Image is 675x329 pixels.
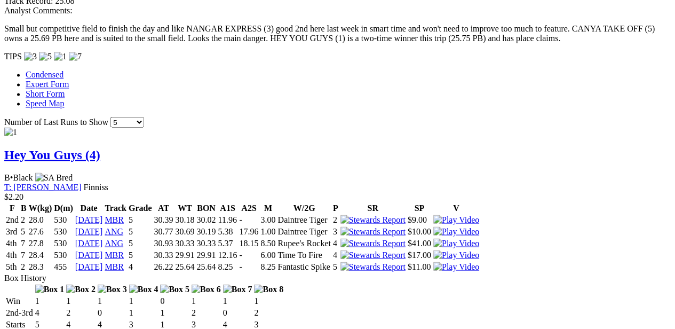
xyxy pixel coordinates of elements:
a: [DATE] [75,215,103,224]
td: 30.18 [174,214,195,225]
td: 5 [128,249,153,260]
td: 30.93 [153,238,173,248]
th: A2S [239,202,259,213]
img: Box 2 [66,284,96,294]
td: Time To Fire [277,249,331,260]
img: Box 6 [192,284,221,294]
td: 1.00 [260,226,276,237]
img: Play Video [433,250,479,260]
span: Finniss [84,182,108,191]
td: 25.64 [174,261,195,272]
th: Grade [128,202,153,213]
td: 27.8 [28,238,53,248]
td: 1 [66,295,96,306]
a: [DATE] [75,250,103,259]
a: View replay [433,238,479,247]
td: 30.33 [153,249,173,260]
td: 2 [66,307,96,318]
td: 4 [332,238,339,248]
th: V [433,202,480,213]
td: 4th [5,249,19,260]
a: MBR [105,262,124,271]
th: A1S [217,202,237,213]
img: 1 [54,52,67,61]
td: Win [5,295,34,306]
td: 28.4 [28,249,53,260]
td: 30.02 [196,214,216,225]
a: [DATE] [75,238,103,247]
td: 5 [128,226,153,237]
th: Date [75,202,104,213]
img: Stewards Report [340,238,406,248]
td: 2 [191,307,221,318]
a: MBR [105,215,124,224]
div: Box History [4,273,671,283]
td: $41.00 [407,238,432,248]
td: 530 [53,249,74,260]
td: 11.96 [217,214,237,225]
td: 17.96 [239,226,259,237]
td: 2 [20,261,27,272]
td: 5.37 [217,238,237,248]
img: Stewards Report [340,226,406,236]
td: 30.77 [153,226,173,237]
td: 5 [20,226,27,237]
td: 0 [97,307,128,318]
img: Box 4 [129,284,158,294]
td: 4th [5,238,19,248]
span: $2.20 [4,192,23,201]
img: 5 [39,52,52,61]
th: B [20,202,27,213]
img: Play Video [433,238,479,248]
img: Box 1 [35,284,65,294]
a: [DATE] [75,262,103,271]
td: 8.50 [260,238,276,248]
img: Box 8 [254,284,283,294]
td: 30.69 [174,226,195,237]
td: 530 [53,238,74,248]
span: Number of Last Runs to Show [4,117,108,126]
td: Rupee's Rocket [277,238,331,248]
td: 7 [20,238,27,248]
td: 3 [332,226,339,237]
td: 6.00 [260,249,276,260]
img: Box 5 [160,284,189,294]
span: TIPS [4,52,22,61]
td: $11.00 [407,261,432,272]
td: 27.6 [28,226,53,237]
td: 2nd-3rd [5,307,34,318]
td: 28.0 [28,214,53,225]
td: 8.25 [260,261,276,272]
span: B Black [4,173,33,182]
th: F [5,202,19,213]
a: Speed Map [26,99,64,108]
img: 1 [4,127,17,137]
td: 1 [129,295,159,306]
th: W(kg) [28,202,53,213]
td: 1 [129,307,159,318]
a: ANG [105,226,123,236]
td: 1 [97,295,128,306]
p: Small but competitive field to finish the day and like NANGAR EXPRESS (3) good 2nd here last week... [4,24,671,43]
td: 530 [53,226,74,237]
a: Expert Form [26,80,69,89]
td: 1 [191,295,221,306]
a: View replay [433,226,479,236]
img: Stewards Report [340,262,406,271]
a: MBR [105,250,124,259]
img: 3 [24,52,37,61]
td: 530 [53,214,74,225]
td: 3rd [5,226,19,237]
td: 18.15 [239,238,259,248]
th: SP [407,202,432,213]
span: • [10,173,13,182]
td: - [239,249,259,260]
td: 30.33 [196,238,216,248]
td: 4 [332,249,339,260]
th: P [332,202,339,213]
td: 26.22 [153,261,173,272]
td: $9.00 [407,214,432,225]
td: 3.00 [260,214,276,225]
td: 0 [160,295,190,306]
th: Track [104,202,127,213]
